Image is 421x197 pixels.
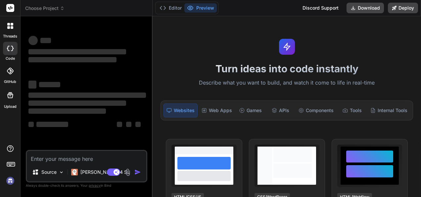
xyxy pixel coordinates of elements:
[28,100,126,106] span: ‌
[59,169,64,175] img: Pick Models
[28,108,106,114] span: ‌
[4,104,17,109] label: Upload
[3,33,17,39] label: threads
[25,5,65,12] span: Choose Project
[41,169,57,175] p: Source
[89,183,101,187] span: privacy
[164,103,198,117] div: Websites
[26,182,147,189] p: Always double-check its answers. Your in Bind
[28,81,36,89] span: ‌
[157,3,184,13] button: Editor
[266,103,295,117] div: APIs
[4,79,16,85] label: GitHub
[39,82,60,87] span: ‌
[126,122,131,127] span: ‌
[28,93,146,98] span: ‌
[299,3,343,13] div: Discord Support
[5,175,16,186] img: signin
[296,103,336,117] div: Components
[368,103,410,117] div: Internal Tools
[80,169,130,175] p: [PERSON_NAME] 4 S..
[71,169,78,175] img: Claude 4 Sonnet
[6,56,15,61] label: code
[117,122,122,127] span: ‌
[347,3,384,13] button: Download
[134,169,141,175] img: icon
[124,168,132,176] img: attachment
[28,49,126,54] span: ‌
[28,57,117,62] span: ‌
[236,103,265,117] div: Games
[199,103,235,117] div: Web Apps
[135,122,141,127] span: ‌
[388,3,418,13] button: Deploy
[40,38,51,43] span: ‌
[28,36,38,45] span: ‌
[157,79,417,87] p: Describe what you want to build, and watch it come to life in real-time
[36,122,68,127] span: ‌
[28,122,34,127] span: ‌
[338,103,366,117] div: Tools
[184,3,217,13] button: Preview
[157,63,417,75] h1: Turn ideas into code instantly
